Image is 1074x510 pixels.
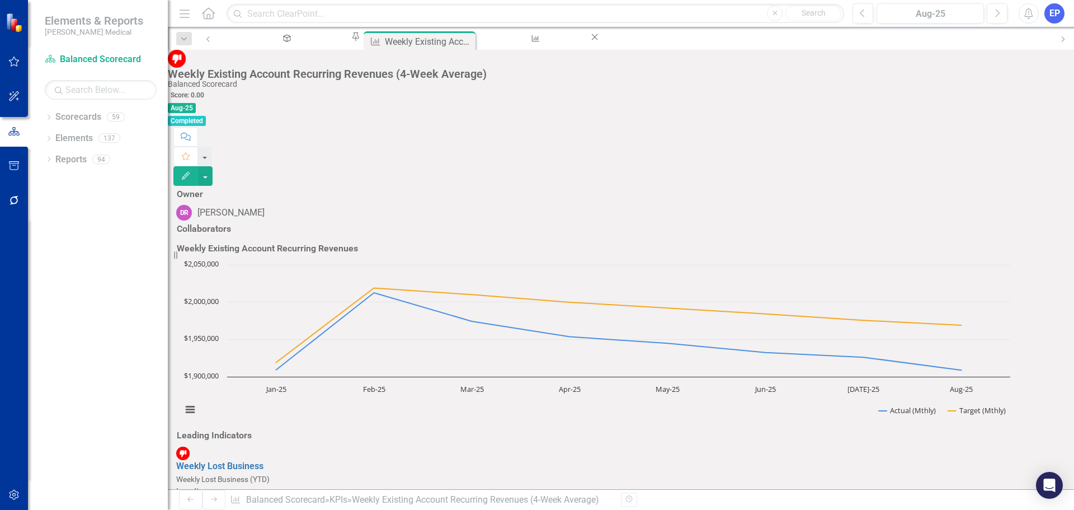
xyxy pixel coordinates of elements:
[265,384,286,394] text: Jan-25
[177,431,252,441] h3: Leading Indicators
[880,7,980,21] div: Aug-25
[45,80,157,100] input: Search Below...
[950,384,973,394] text: Aug-25
[182,402,198,418] button: View chart menu, Chart
[184,259,219,269] text: $2,050,000
[879,405,936,415] button: Show Actual (Mthly)
[363,384,385,394] text: Feb-25
[45,53,157,66] a: Balanced Scorecard
[227,4,844,24] input: Search ClearPoint...
[168,90,207,100] span: Score: 0.00
[184,296,219,306] text: $2,000,000
[168,68,1068,80] div: Weekly Existing Account Recurring Revenues (4-Week Average)
[168,80,1068,88] div: Balanced Scorecard
[802,8,826,17] span: Search
[98,134,120,143] div: 137
[177,224,231,234] h3: Collaborators
[45,14,143,27] span: Elements & Reports
[656,384,680,394] text: May-25
[184,371,219,381] text: $1,900,000
[176,447,190,460] img: Below Target
[176,475,270,484] small: Weekly Lost Business (YTD)
[176,205,192,221] div: DR
[168,50,186,68] img: Below Target
[1044,3,1064,24] button: EP
[847,384,879,394] text: [DATE]-25
[754,384,776,394] text: Jun-25
[55,111,101,124] a: Scorecards
[184,333,219,343] text: $1,950,000
[107,113,125,122] div: 59
[168,103,196,113] span: Aug-25
[385,35,473,49] div: Weekly Existing Account Recurring Revenues (4-Week Average)
[246,494,325,505] a: Balanced Scorecard
[478,31,589,45] a: Weekly Lost Business (YTD)
[460,384,484,394] text: Mar-25
[352,494,599,505] div: Weekly Existing Account Recurring Revenues (4-Week Average)
[948,405,1006,415] button: Show Target (Mthly)
[329,494,347,505] a: KPIs
[877,3,984,24] button: Aug-25
[488,42,579,56] div: Weekly Lost Business (YTD)
[55,132,93,145] a: Elements
[168,116,206,126] span: Completed
[230,494,613,507] div: » »
[6,12,25,32] img: ClearPoint Strategy
[230,42,340,56] div: Balanced Scorecard (Daily Huddle)
[559,384,581,394] text: Apr-25
[176,486,613,499] div: Loading...
[176,259,1016,427] svg: Interactive chart
[177,189,203,199] h3: Owner
[45,27,143,36] small: [PERSON_NAME] Medical
[55,153,87,166] a: Reports
[177,244,358,254] h3: Weekly Existing Account Recurring Revenues
[785,6,841,21] button: Search
[220,31,350,45] a: Balanced Scorecard (Daily Huddle)
[176,461,263,471] a: Weekly Lost Business
[197,207,265,219] div: [PERSON_NAME]
[176,259,1066,427] div: Chart. Highcharts interactive chart.
[1036,472,1063,499] div: Open Intercom Messenger
[92,155,110,164] div: 94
